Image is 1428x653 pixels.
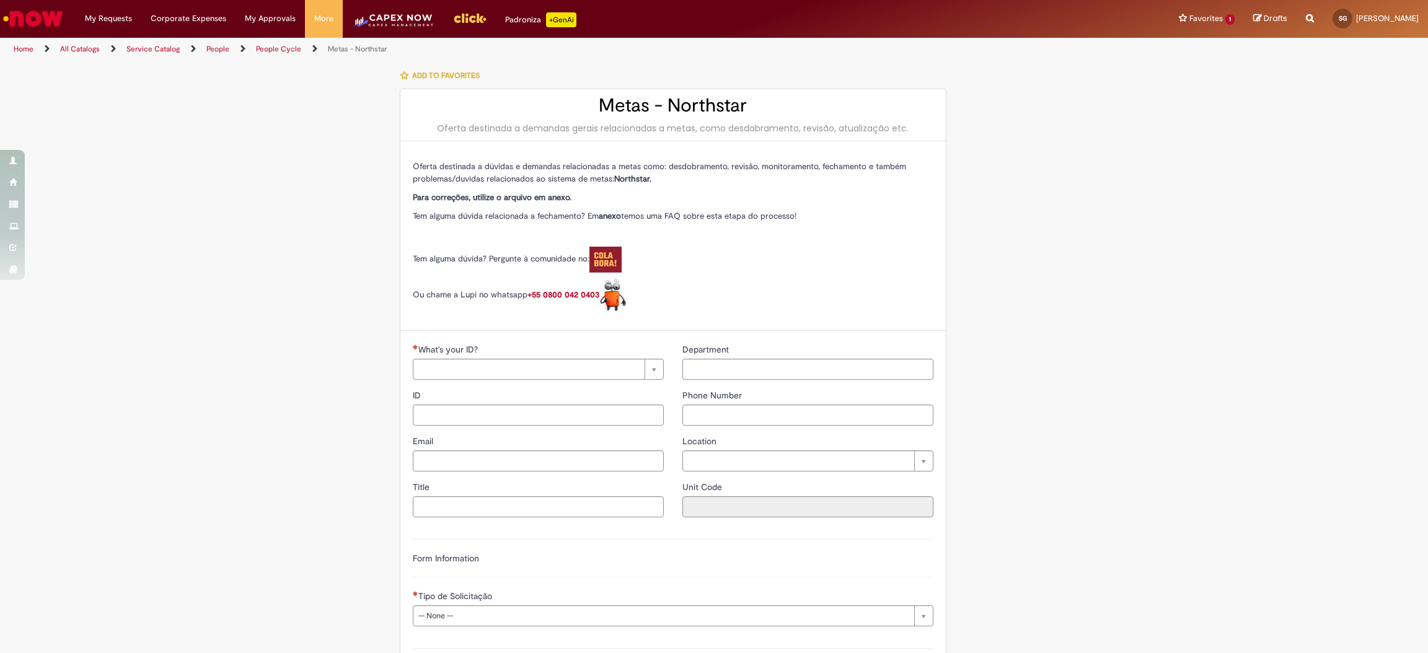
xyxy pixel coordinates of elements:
a: People Cycle [256,44,301,54]
span: SG [1339,14,1347,22]
img: click_logo_yellow_360x200.png [453,9,487,27]
span: Location [682,436,719,447]
span: 1 [1225,14,1235,25]
span: Ou chame a Lupi no whatsapp [413,289,627,300]
p: +GenAi [546,12,576,27]
button: Add to favorites [400,63,487,89]
div: Padroniza [505,12,576,27]
img: ServiceNow [1,6,65,31]
span: -- None -- [418,606,908,626]
input: Department [682,359,933,380]
a: Service Catalog [126,44,180,54]
img: Lupi%20logo.pngx [599,279,627,312]
input: Unit Code [682,496,933,517]
a: Clear field What's your ID? [413,359,664,380]
img: Colabora%20logo.pngx [589,247,622,273]
strong: Northstar. [614,173,651,184]
input: Title [413,496,664,517]
strong: Para correções, utilize o arquivo em anexo. [413,192,571,203]
span: [PERSON_NAME] [1356,13,1419,24]
a: Drafts [1253,13,1287,25]
h2: Metas - Northstar [413,95,933,116]
span: Tem alguma dúvida relacionada a fechamento? Em temos uma FAQ sobre esta etapa do processo! [413,211,796,221]
span: Tem alguma dúvida? Pergunte à comunidade no: [413,253,622,264]
input: Phone Number [682,405,933,426]
span: Required [413,591,418,596]
span: Drafts [1264,12,1287,24]
span: Email [413,436,436,447]
strong: anexo [599,211,621,221]
span: Required [413,344,418,349]
span: Corporate Expenses [151,12,226,25]
span: Tipo de Solicitação [418,590,495,602]
a: Colabora [589,253,622,264]
ul: Page breadcrumbs [9,38,943,61]
span: My Approvals [245,12,296,25]
span: Favorites [1189,12,1223,25]
a: Clear field Location [682,450,933,471]
label: Read only - Unit Code [682,481,725,493]
span: My Requests [85,12,132,25]
img: CapexLogo5.png [352,12,434,37]
input: Email [413,450,664,471]
span: More [314,12,333,25]
a: +55 0800 042 0403 [527,289,627,300]
div: Oferta destinada a demandas gerais relacionadas a metas, como desdobramento, revisão, atualização... [413,122,933,134]
a: All Catalogs [60,44,100,54]
span: Oferta destinada a dúvidas e demandas relacionadas a metas como: desdobramento, revisão, monitora... [413,161,906,184]
input: ID [413,405,664,426]
span: Phone Number [682,390,744,401]
span: ID [413,390,423,401]
span: Title [413,481,432,493]
span: Department [682,344,731,355]
a: Metas - Northstar [328,44,387,54]
span: Add to favorites [412,71,480,81]
label: Form Information [413,553,479,564]
span: Required - What's your ID? [418,344,480,355]
a: People [206,44,229,54]
a: Home [14,44,33,54]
